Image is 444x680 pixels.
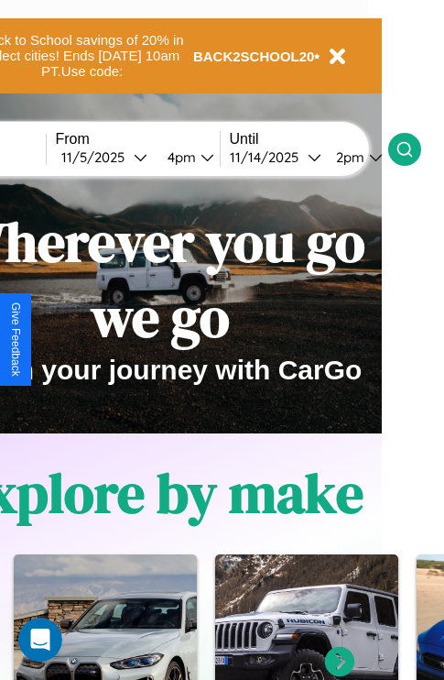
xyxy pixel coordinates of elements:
label: Until [230,131,388,148]
div: 11 / 5 / 2025 [61,148,134,166]
button: 4pm [153,148,220,167]
iframe: Intercom live chat [18,618,62,662]
div: 11 / 14 / 2025 [230,148,308,166]
b: BACK2SCHOOL20 [193,49,315,64]
div: 2pm [327,148,369,166]
div: 4pm [158,148,200,166]
button: 2pm [321,148,388,167]
button: 11/5/2025 [56,148,153,167]
div: Give Feedback [9,302,22,377]
label: From [56,131,220,148]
